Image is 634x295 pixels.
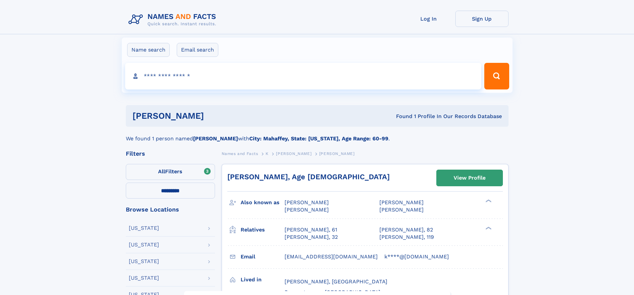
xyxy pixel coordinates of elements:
span: All [158,168,165,175]
span: [PERSON_NAME] [285,207,329,213]
div: View Profile [454,170,486,186]
span: [PERSON_NAME] [285,199,329,206]
a: [PERSON_NAME], Age [DEMOGRAPHIC_DATA] [227,173,390,181]
div: Browse Locations [126,207,215,213]
label: Filters [126,164,215,180]
div: [US_STATE] [129,225,159,231]
div: Filters [126,151,215,157]
span: [PERSON_NAME], [GEOGRAPHIC_DATA] [285,278,387,285]
a: Names and Facts [222,149,258,158]
a: View Profile [437,170,503,186]
label: Name search [127,43,170,57]
div: [US_STATE] [129,275,159,281]
span: [PERSON_NAME] [319,151,355,156]
span: [PERSON_NAME] [276,151,312,156]
h1: [PERSON_NAME] [132,112,300,120]
img: Logo Names and Facts [126,11,222,29]
button: Search Button [484,63,509,89]
a: K [266,149,269,158]
h3: Lived in [241,274,285,285]
a: Sign Up [455,11,509,27]
span: [EMAIL_ADDRESS][DOMAIN_NAME] [285,253,378,260]
b: [PERSON_NAME] [193,135,238,142]
a: [PERSON_NAME], 61 [285,226,337,233]
div: Found 1 Profile In Our Records Database [300,113,502,120]
div: [US_STATE] [129,259,159,264]
a: Log In [402,11,455,27]
span: [PERSON_NAME] [379,199,424,206]
input: search input [125,63,482,89]
a: [PERSON_NAME], 32 [285,233,338,241]
h3: Relatives [241,224,285,235]
div: ❯ [484,199,492,203]
b: City: Mahaffey, State: [US_STATE], Age Range: 60-99 [249,135,388,142]
a: [PERSON_NAME], 82 [379,226,433,233]
a: [PERSON_NAME], 119 [379,233,434,241]
label: Email search [177,43,218,57]
div: [US_STATE] [129,242,159,247]
h3: Email [241,251,285,262]
div: We found 1 person named with . [126,127,509,143]
span: [PERSON_NAME] [379,207,424,213]
h3: Also known as [241,197,285,208]
span: K [266,151,269,156]
a: [PERSON_NAME] [276,149,312,158]
div: ❯ [484,226,492,230]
